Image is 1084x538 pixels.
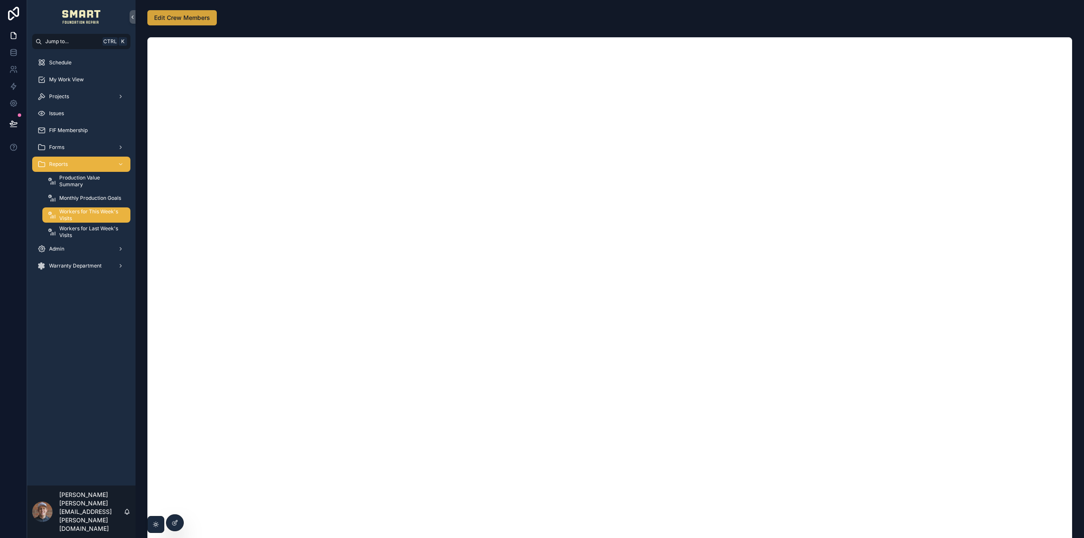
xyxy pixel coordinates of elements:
[42,207,130,223] a: Workers for This Week's Visits
[49,110,64,117] span: Issues
[49,127,88,134] span: FIF Membership
[32,106,130,121] a: Issues
[42,224,130,240] a: Workers for Last Week's Visits
[59,491,124,533] p: [PERSON_NAME] [PERSON_NAME][EMAIL_ADDRESS][PERSON_NAME][DOMAIN_NAME]
[59,208,122,222] span: Workers for This Week's Visits
[147,10,217,25] button: Edit Crew Members
[32,157,130,172] a: Reports
[32,123,130,138] a: FIF Membership
[102,37,118,46] span: Ctrl
[59,195,121,201] span: Monthly Production Goals
[32,258,130,273] a: Warranty Department
[62,10,101,24] img: App logo
[42,174,130,189] a: Production Value Summary
[45,38,99,45] span: Jump to...
[49,76,84,83] span: My Work View
[32,140,130,155] a: Forms
[59,174,122,188] span: Production Value Summary
[154,14,210,22] span: Edit Crew Members
[49,144,64,151] span: Forms
[49,161,68,168] span: Reports
[32,55,130,70] a: Schedule
[49,93,69,100] span: Projects
[119,38,126,45] span: K
[42,190,130,206] a: Monthly Production Goals
[32,89,130,104] a: Projects
[49,262,102,269] span: Warranty Department
[32,34,130,49] button: Jump to...CtrlK
[27,49,135,284] div: scrollable content
[49,246,64,252] span: Admin
[32,72,130,87] a: My Work View
[32,241,130,257] a: Admin
[59,225,122,239] span: Workers for Last Week's Visits
[49,59,72,66] span: Schedule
